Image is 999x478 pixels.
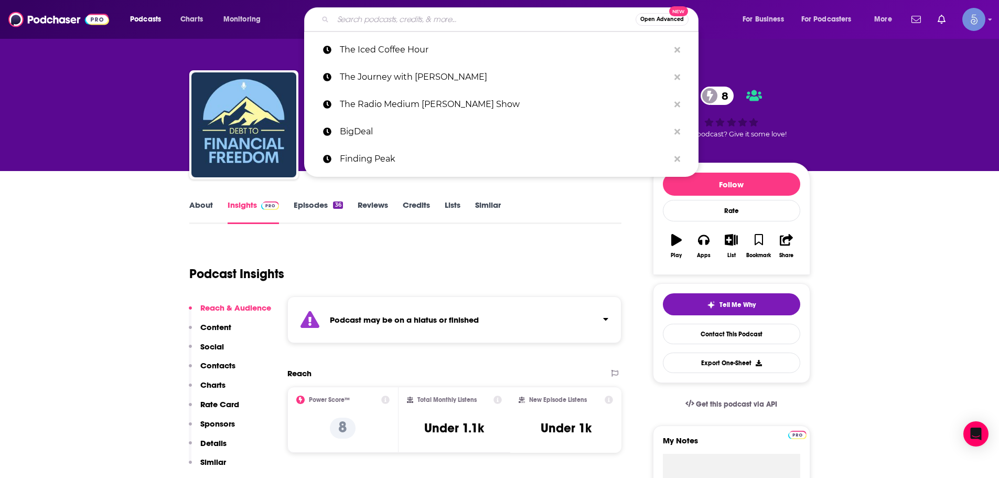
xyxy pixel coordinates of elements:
button: open menu [794,11,867,28]
button: Share [772,227,800,265]
a: The Radio Medium [PERSON_NAME] Show [304,91,699,118]
button: Rate Card [189,399,239,419]
img: User Profile [962,8,985,31]
p: Rate Card [200,399,239,409]
a: About [189,200,213,224]
span: Tell Me Why [719,301,756,309]
a: Similar [475,200,501,224]
p: Content [200,322,231,332]
button: Open AdvancedNew [636,13,689,26]
img: Podchaser Pro [261,201,280,210]
button: Similar [189,457,226,476]
div: Apps [697,252,711,259]
span: Good podcast? Give it some love! [676,130,787,138]
button: Charts [189,380,225,399]
button: Details [189,438,227,458]
a: The Iced Coffee Hour [304,36,699,63]
h2: New Episode Listens [529,396,587,403]
span: More [874,12,892,27]
button: tell me why sparkleTell Me Why [663,293,800,315]
a: 8 [701,87,734,105]
a: BigDeal [304,118,699,145]
p: Contacts [200,360,235,370]
button: Follow [663,173,800,196]
div: Share [779,252,793,259]
h2: Total Monthly Listens [417,396,477,403]
img: Debt to Financial Freedom [191,72,296,177]
button: open menu [216,11,274,28]
p: The Radio Medium Laura Lee Show [340,91,669,118]
h3: Under 1k [541,420,592,436]
button: Bookmark [745,227,772,265]
p: Sponsors [200,419,235,429]
a: Pro website [788,429,807,439]
p: Finding Peak [340,145,669,173]
a: The Journey with [PERSON_NAME] [304,63,699,91]
p: Details [200,438,227,448]
label: My Notes [663,435,800,454]
button: Social [189,342,224,361]
button: open menu [123,11,175,28]
p: Charts [200,380,225,390]
button: Show profile menu [962,8,985,31]
h2: Power Score™ [309,396,350,403]
button: List [717,227,745,265]
a: Reviews [358,200,388,224]
span: For Podcasters [801,12,852,27]
div: Play [671,252,682,259]
a: Get this podcast via API [677,391,786,417]
span: Open Advanced [640,17,684,22]
button: open menu [867,11,905,28]
div: Bookmark [746,252,771,259]
span: Charts [180,12,203,27]
p: Social [200,342,224,352]
button: Content [189,322,231,342]
button: Sponsors [189,419,235,438]
a: Finding Peak [304,145,699,173]
p: The Iced Coffee Hour [340,36,669,63]
img: Podchaser Pro [788,431,807,439]
section: Click to expand status details [287,296,622,343]
button: Export One-Sheet [663,353,800,373]
span: Monitoring [223,12,261,27]
a: Credits [403,200,430,224]
span: New [669,6,688,16]
p: The Journey with Morgan DeBaun [340,63,669,91]
button: Play [663,227,690,265]
a: InsightsPodchaser Pro [228,200,280,224]
h3: Under 1.1k [424,420,484,436]
a: Contact This Podcast [663,324,800,344]
strong: Podcast may be on a hiatus or finished [330,315,479,325]
div: Rate [663,200,800,221]
p: Similar [200,457,226,467]
div: List [727,252,736,259]
input: Search podcasts, credits, & more... [333,11,636,28]
p: Reach & Audience [200,303,271,313]
div: 8Good podcast? Give it some love! [653,80,810,145]
p: 8 [330,418,356,439]
div: Open Intercom Messenger [963,421,989,447]
span: Get this podcast via API [696,400,777,409]
button: Apps [690,227,717,265]
a: Show notifications dropdown [907,10,925,28]
button: Contacts [189,360,235,380]
span: Podcasts [130,12,161,27]
img: tell me why sparkle [707,301,715,309]
span: Logged in as Spiral5-G1 [962,8,985,31]
h2: Reach [287,368,311,378]
button: open menu [735,11,797,28]
span: 8 [711,87,734,105]
a: Episodes36 [294,200,342,224]
a: Show notifications dropdown [933,10,950,28]
a: Lists [445,200,460,224]
p: BigDeal [340,118,669,145]
div: 36 [333,201,342,209]
h1: Podcast Insights [189,266,284,282]
img: Podchaser - Follow, Share and Rate Podcasts [8,9,109,29]
a: Charts [174,11,209,28]
span: For Business [743,12,784,27]
div: Search podcasts, credits, & more... [314,7,708,31]
button: Reach & Audience [189,303,271,322]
